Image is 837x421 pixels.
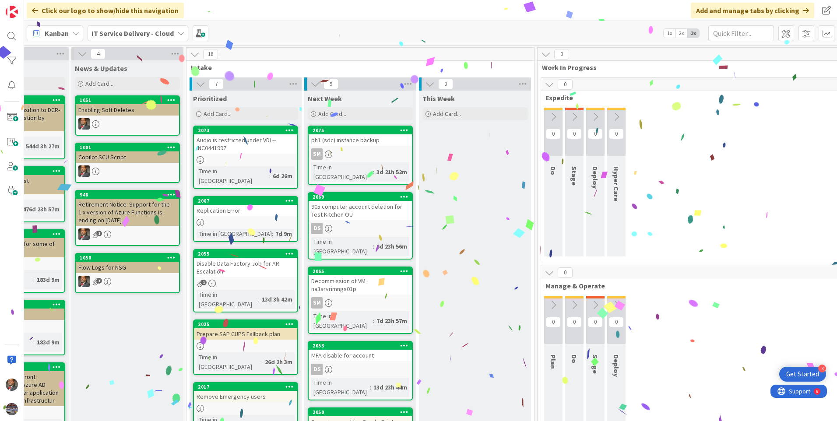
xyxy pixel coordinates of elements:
div: 2075 [309,126,412,134]
div: 2065Decommission of VM na3srvrimngs01p [309,267,412,295]
span: Do [549,166,558,175]
span: : [370,382,371,392]
div: 2055 [198,251,297,257]
div: 2055 [194,250,297,258]
span: : [261,357,263,367]
img: DP [6,379,18,391]
input: Quick Filter... [708,25,774,41]
div: 2053MFA disable for account [309,342,412,361]
div: 2065 [309,267,412,275]
span: Intake [191,63,523,72]
div: Prepare SAP CUPS Fallback plan [194,328,297,340]
span: 0 [558,79,573,90]
div: 1051 [76,96,179,104]
span: : [373,242,374,251]
span: : [373,167,374,177]
div: 2053 [309,342,412,350]
div: Click our logo to show/hide this navigation [27,3,184,18]
div: 2050 [309,408,412,416]
div: 905 computer account deletion for Test Kitchen OU [309,201,412,220]
img: DP [78,228,90,240]
span: Add Card... [204,110,232,118]
span: 0 [546,317,561,327]
div: Retirement Notice: Support for the 1.x version of Azure Functions is ending on [DATE] [76,199,179,226]
div: 13d 23h 44m [371,382,409,392]
span: 0 [438,79,453,89]
div: 183d 9m [35,337,62,347]
div: 2017 [198,384,297,390]
div: Remove Emergency users [194,391,297,402]
div: 2073 [194,126,297,134]
span: 0 [567,129,582,139]
span: This Week [422,94,455,103]
div: Time in [GEOGRAPHIC_DATA] [311,162,373,182]
div: 1050Flow Logs for NSG [76,254,179,273]
div: 183d 9m [35,275,62,284]
span: Add Card... [318,110,346,118]
div: DP [76,165,179,177]
div: 6 [46,4,48,11]
div: 948Retirement Notice: Support for the 1.x version of Azure Functions is ending on [DATE] [76,191,179,226]
img: avatar [6,403,18,415]
div: Copilot SCU Script [76,151,179,163]
span: 0 [588,129,603,139]
div: 2069905 computer account deletion for Test Kitchen OU [309,193,412,220]
div: DS [309,364,412,375]
span: 1 [201,280,207,285]
span: : [373,316,374,326]
div: 26d 2h 3m [263,357,295,367]
div: 948 [80,192,179,198]
div: DP [76,276,179,287]
img: DP [78,276,90,287]
div: 1051Enabling Soft Deletes [76,96,179,116]
span: : [33,337,35,347]
span: Deploy [612,354,621,377]
div: Time in [GEOGRAPHIC_DATA] [311,311,373,330]
span: 0 [546,129,561,139]
div: ph1 (sdc) instance backup [309,134,412,146]
div: Time in [GEOGRAPHIC_DATA] [311,378,370,397]
div: Time in [GEOGRAPHIC_DATA] [197,290,258,309]
div: 1001 [80,144,179,151]
span: 0 [609,317,624,327]
div: 948 [76,191,179,199]
div: 13d 3h 42m [260,295,295,304]
div: 2055Disable Data Factory Job for AR Escalation [194,250,297,277]
span: 16 [203,49,218,60]
div: 2067 [194,197,297,205]
span: Do [570,354,579,363]
span: Stage [591,354,600,374]
div: 7d 9m [273,229,294,239]
div: 2073 [198,127,297,133]
div: 2067 [198,198,297,204]
span: 9 [324,79,338,89]
div: DP [76,118,179,130]
div: SM [309,148,412,160]
div: 2069 [313,194,412,200]
span: 0 [554,49,569,60]
div: 1001Copilot SCU Script [76,144,179,163]
div: Disable Data Factory Job for AR Escalation [194,258,297,277]
div: Open Get Started checklist, remaining modules: 3 [779,367,826,382]
span: 1x [664,29,675,38]
div: 544d 3h 27m [24,141,62,151]
span: Support [18,1,40,12]
div: DP [76,228,179,240]
span: Hyper Care [612,166,621,201]
div: 7d 23h 57m [374,316,409,326]
b: IT Service Delivery - Cloud [91,29,174,38]
div: SM [311,148,323,160]
div: Flow Logs for NSG [76,262,179,273]
span: Add Card... [85,80,113,88]
div: 2069 [309,193,412,201]
div: 1001 [76,144,179,151]
div: DS [311,223,323,234]
span: Deploy [591,166,600,189]
div: DS [309,223,412,234]
span: : [33,275,35,284]
div: 2075ph1 (sdc) instance backup [309,126,412,146]
div: 6d 23h 56m [374,242,409,251]
div: Time in [GEOGRAPHIC_DATA] [311,237,373,256]
div: Audio is restricted under VDI --INC0441997 [194,134,297,154]
div: 2075 [313,127,412,133]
